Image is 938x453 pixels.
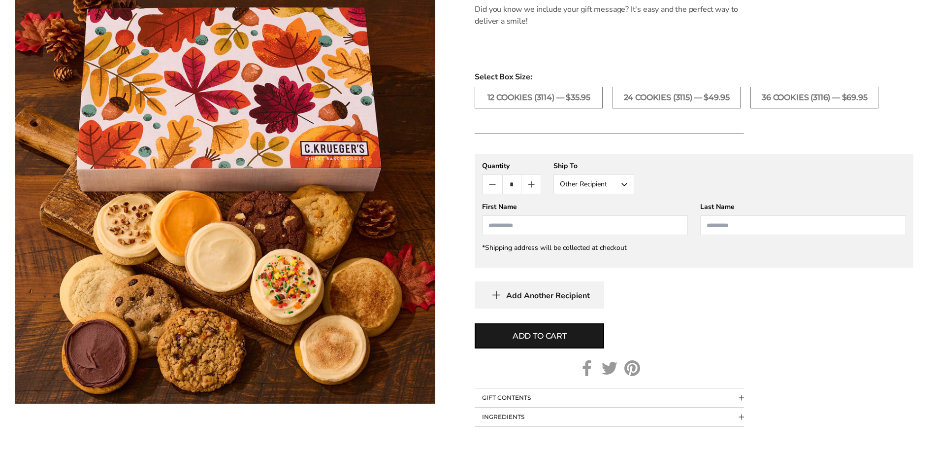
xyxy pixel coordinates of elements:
button: Collapsible block button [475,408,744,426]
div: First Name [482,202,688,211]
label: 24 COOKIES (3115) — $49.95 [613,87,741,108]
label: 36 COOKIES (3116) — $69.95 [750,87,878,108]
span: Add to cart [513,330,567,342]
button: Add to cart [475,323,604,348]
button: Other Recipient [553,174,634,194]
div: Last Name [700,202,906,211]
input: Last Name [700,215,906,235]
gfm-form: New recipient [475,154,913,268]
span: Select Box Size: [475,71,913,83]
a: Twitter [602,360,617,376]
p: Did you know we include your gift message? It's easy and the perfect way to deliver a smile! [475,3,744,27]
div: *Shipping address will be collected at checkout [482,243,906,252]
a: Pinterest [624,360,640,376]
button: Count plus [521,175,541,194]
button: Add Another Recipient [475,281,604,309]
label: 12 COOKIES (3114) — $35.95 [475,87,603,108]
input: Quantity [502,175,521,194]
button: Count minus [483,175,502,194]
a: Facebook [579,360,595,376]
div: Quantity [482,161,541,171]
div: Ship To [553,161,634,171]
input: First Name [482,215,688,235]
span: Add Another Recipient [506,291,590,301]
button: Collapsible block button [475,388,744,407]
